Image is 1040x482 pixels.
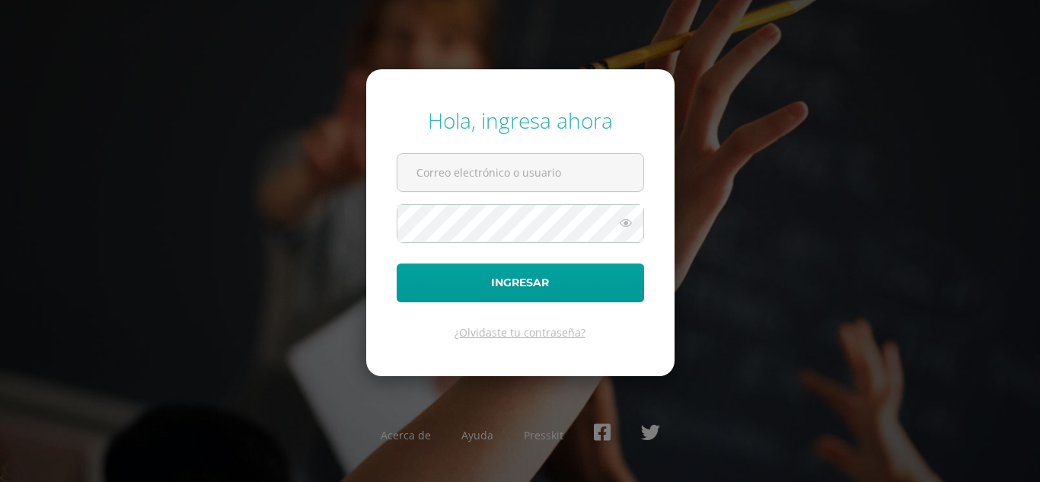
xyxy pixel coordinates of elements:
[397,263,644,302] button: Ingresar
[461,428,493,442] a: Ayuda
[397,154,643,191] input: Correo electrónico o usuario
[455,325,585,340] a: ¿Olvidaste tu contraseña?
[397,106,644,135] div: Hola, ingresa ahora
[524,428,563,442] a: Presskit
[381,428,431,442] a: Acerca de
